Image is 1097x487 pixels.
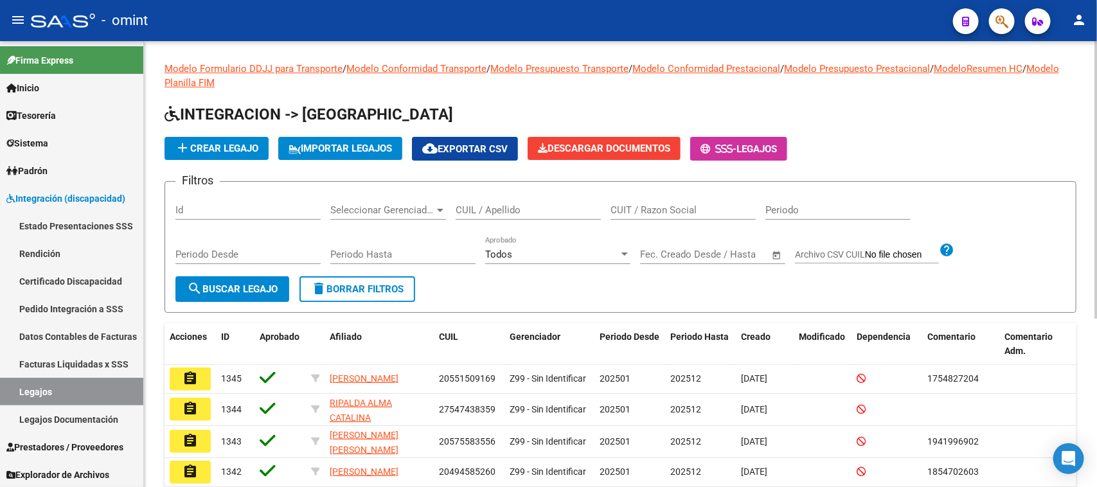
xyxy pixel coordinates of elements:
span: [DATE] [741,373,767,384]
mat-icon: person [1071,12,1087,28]
button: Crear Legajo [165,137,269,160]
button: Open calendar [770,248,785,263]
mat-icon: menu [10,12,26,28]
span: Periodo Desde [600,332,659,342]
button: Buscar Legajo [175,276,289,302]
button: -Legajos [690,137,787,161]
span: 202501 [600,404,630,414]
span: Z99 - Sin Identificar [510,373,586,384]
input: Archivo CSV CUIL [865,249,939,261]
span: Z99 - Sin Identificar [510,404,586,414]
span: 1754827204 [927,373,979,384]
mat-icon: assignment [183,464,198,479]
datatable-header-cell: Acciones [165,323,216,366]
span: 202501 [600,373,630,384]
mat-icon: cloud_download [422,141,438,156]
mat-icon: help [939,242,954,258]
span: ID [221,332,229,342]
datatable-header-cell: Modificado [794,323,852,366]
span: Archivo CSV CUIL [795,249,865,260]
button: Exportar CSV [412,137,518,161]
a: Modelo Presupuesto Transporte [490,63,629,75]
span: 202512 [670,466,701,477]
mat-icon: assignment [183,433,198,448]
span: Prestadores / Proveedores [6,440,123,454]
span: Buscar Legajo [187,283,278,295]
span: Creado [741,332,771,342]
span: Seleccionar Gerenciador [330,204,434,216]
span: Integración (discapacidad) [6,191,125,206]
span: Comentario [927,332,976,342]
input: Fecha fin [704,249,766,260]
a: Modelo Conformidad Transporte [346,63,486,75]
span: Explorador de Archivos [6,468,109,482]
div: Open Intercom Messenger [1053,443,1084,474]
span: INTEGRACION -> [GEOGRAPHIC_DATA] [165,105,453,123]
datatable-header-cell: Comentario Adm. [999,323,1076,366]
span: Padrón [6,164,48,178]
span: Z99 - Sin Identificar [510,436,586,447]
span: RIPALDA ALMA CATALINA [330,398,392,423]
button: IMPORTAR LEGAJOS [278,137,402,160]
span: Afiliado [330,332,362,342]
span: 202512 [670,404,701,414]
mat-icon: search [187,281,202,296]
span: [DATE] [741,466,767,477]
span: 1854702603 [927,466,979,477]
span: Descargar Documentos [538,143,670,154]
span: Dependencia [857,332,911,342]
button: Borrar Filtros [299,276,415,302]
datatable-header-cell: Aprobado [254,323,306,366]
datatable-header-cell: Gerenciador [504,323,594,366]
mat-icon: assignment [183,401,198,416]
datatable-header-cell: ID [216,323,254,366]
span: Acciones [170,332,207,342]
a: ModeloResumen HC [934,63,1022,75]
mat-icon: add [175,140,190,155]
span: [PERSON_NAME] [330,466,398,477]
span: Tesorería [6,109,56,123]
span: Borrar Filtros [311,283,404,295]
a: Modelo Conformidad Prestacional [632,63,780,75]
datatable-header-cell: Periodo Hasta [665,323,736,366]
span: Comentario Adm. [1004,332,1053,357]
span: 1342 [221,466,242,477]
h3: Filtros [175,172,220,190]
span: Z99 - Sin Identificar [510,466,586,477]
span: CUIL [439,332,458,342]
span: - [700,143,736,155]
span: 202501 [600,436,630,447]
span: 202501 [600,466,630,477]
span: 20494585260 [439,466,495,477]
span: 202512 [670,436,701,447]
span: Periodo Hasta [670,332,729,342]
span: 1344 [221,404,242,414]
datatable-header-cell: Afiliado [325,323,434,366]
span: Gerenciador [510,332,560,342]
span: Exportar CSV [422,143,508,155]
datatable-header-cell: Comentario [922,323,999,366]
span: Aprobado [260,332,299,342]
span: 1941996902 [927,436,979,447]
span: 202512 [670,373,701,384]
datatable-header-cell: CUIL [434,323,504,366]
span: [PERSON_NAME] [330,373,398,384]
span: [DATE] [741,436,767,447]
span: 1345 [221,373,242,384]
a: Modelo Formulario DDJJ para Transporte [165,63,343,75]
span: [PERSON_NAME] [PERSON_NAME] [330,430,398,455]
span: 1343 [221,436,242,447]
span: Modificado [799,332,845,342]
span: Firma Express [6,53,73,67]
span: Legajos [736,143,777,155]
span: [DATE] [741,404,767,414]
span: 20551509169 [439,373,495,384]
datatable-header-cell: Periodo Desde [594,323,665,366]
button: Descargar Documentos [528,137,681,160]
a: Modelo Presupuesto Prestacional [784,63,930,75]
span: 27547438359 [439,404,495,414]
span: - omint [102,6,148,35]
span: IMPORTAR LEGAJOS [289,143,392,154]
span: Sistema [6,136,48,150]
datatable-header-cell: Creado [736,323,794,366]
